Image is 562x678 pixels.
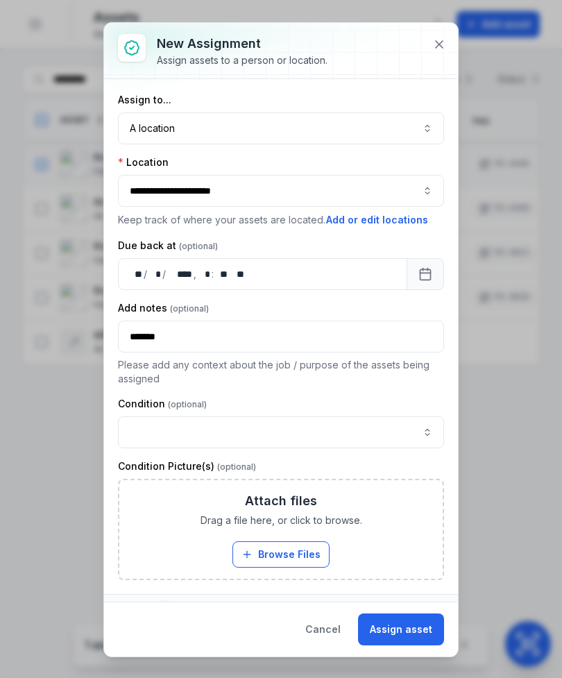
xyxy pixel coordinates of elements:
[144,267,148,281] div: /
[118,212,444,228] p: Keep track of where your assets are located.
[245,491,317,511] h3: Attach files
[232,541,330,568] button: Browse Files
[118,239,218,253] label: Due back at
[407,258,444,290] button: Calendar
[118,155,169,169] label: Location
[162,267,167,281] div: /
[104,595,458,622] button: Assets1
[293,613,352,645] button: Cancel
[157,34,327,53] h3: New assignment
[167,267,194,281] div: year,
[325,212,429,228] button: Add or edit locations
[118,397,207,411] label: Condition
[118,459,256,473] label: Condition Picture(s)
[201,514,362,527] span: Drag a file here, or click to browse.
[157,600,172,617] div: 1
[148,267,162,281] div: month,
[118,112,444,144] button: A location
[212,267,215,281] div: :
[130,267,144,281] div: day,
[215,267,229,281] div: minute,
[230,267,246,281] div: am/pm,
[198,267,212,281] div: hour,
[194,267,198,281] div: ,
[118,93,171,107] label: Assign to...
[118,600,172,617] span: Assets
[157,53,327,67] div: Assign assets to a person or location.
[358,613,444,645] button: Assign asset
[118,301,209,315] label: Add notes
[118,358,444,386] p: Please add any context about the job / purpose of the assets being assigned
